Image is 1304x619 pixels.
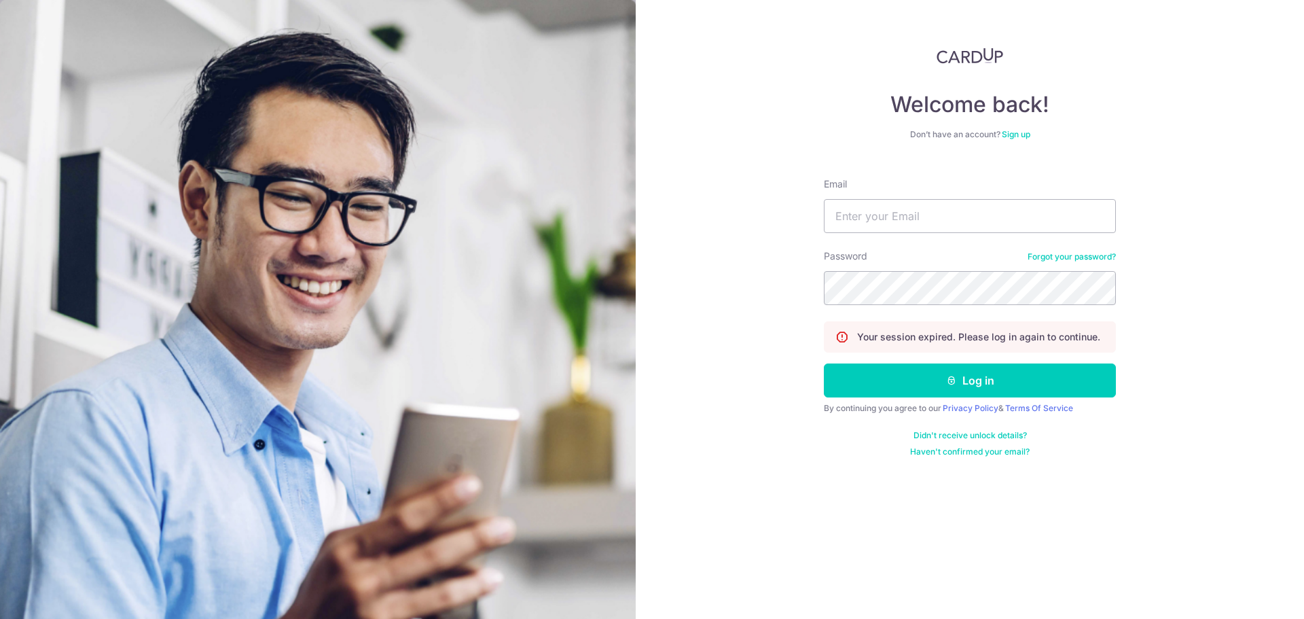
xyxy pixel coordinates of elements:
label: Email [824,177,847,191]
a: Didn't receive unlock details? [913,430,1027,441]
div: Don’t have an account? [824,129,1116,140]
label: Password [824,249,867,263]
p: Your session expired. Please log in again to continue. [857,330,1100,344]
h4: Welcome back! [824,91,1116,118]
a: Forgot your password? [1028,251,1116,262]
div: By continuing you agree to our & [824,403,1116,414]
input: Enter your Email [824,199,1116,233]
a: Privacy Policy [943,403,998,413]
a: Haven't confirmed your email? [910,446,1030,457]
a: Sign up [1002,129,1030,139]
button: Log in [824,364,1116,397]
a: Terms Of Service [1005,403,1073,413]
img: CardUp Logo [937,48,1003,64]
